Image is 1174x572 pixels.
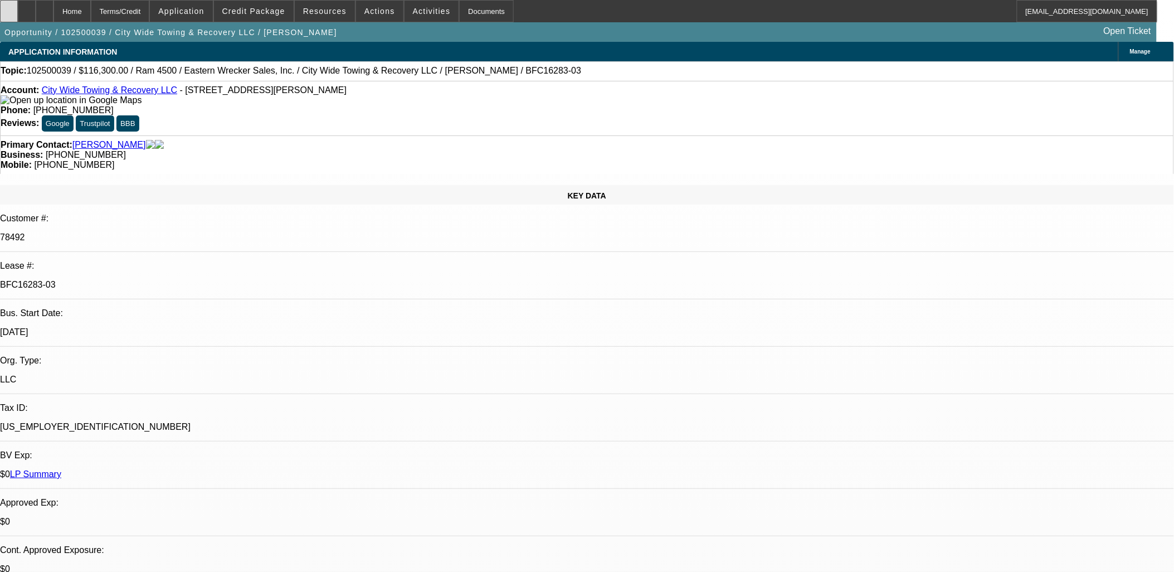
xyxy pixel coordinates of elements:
[214,1,294,22] button: Credit Package
[1,140,72,150] strong: Primary Contact:
[27,66,581,76] span: 102500039 / $116,300.00 / Ram 4500 / Eastern Wrecker Sales, Inc. / City Wide Towing & Recovery LL...
[405,1,459,22] button: Activities
[364,7,395,16] span: Actions
[1,160,32,169] strong: Mobile:
[303,7,347,16] span: Resources
[568,191,606,200] span: KEY DATA
[33,105,114,115] span: [PHONE_NUMBER]
[116,115,139,132] button: BBB
[42,115,74,132] button: Google
[1,150,43,159] strong: Business:
[46,150,126,159] span: [PHONE_NUMBER]
[356,1,403,22] button: Actions
[222,7,285,16] span: Credit Package
[146,140,155,150] img: facebook-icon.png
[8,47,117,56] span: APPLICATION INFORMATION
[4,28,337,37] span: Opportunity / 102500039 / City Wide Towing & Recovery LLC / [PERSON_NAME]
[72,140,146,150] a: [PERSON_NAME]
[10,469,61,479] a: LP Summary
[413,7,451,16] span: Activities
[1,95,142,105] a: View Google Maps
[76,115,114,132] button: Trustpilot
[1130,49,1151,55] span: Manage
[1,95,142,105] img: Open up location in Google Maps
[295,1,355,22] button: Resources
[1,85,39,95] strong: Account:
[1,66,27,76] strong: Topic:
[150,1,212,22] button: Application
[155,140,164,150] img: linkedin-icon.png
[42,85,177,95] a: City Wide Towing & Recovery LLC
[1,118,39,128] strong: Reviews:
[1099,22,1156,41] a: Open Ticket
[34,160,114,169] span: [PHONE_NUMBER]
[158,7,204,16] span: Application
[1,105,31,115] strong: Phone:
[180,85,347,95] span: - [STREET_ADDRESS][PERSON_NAME]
